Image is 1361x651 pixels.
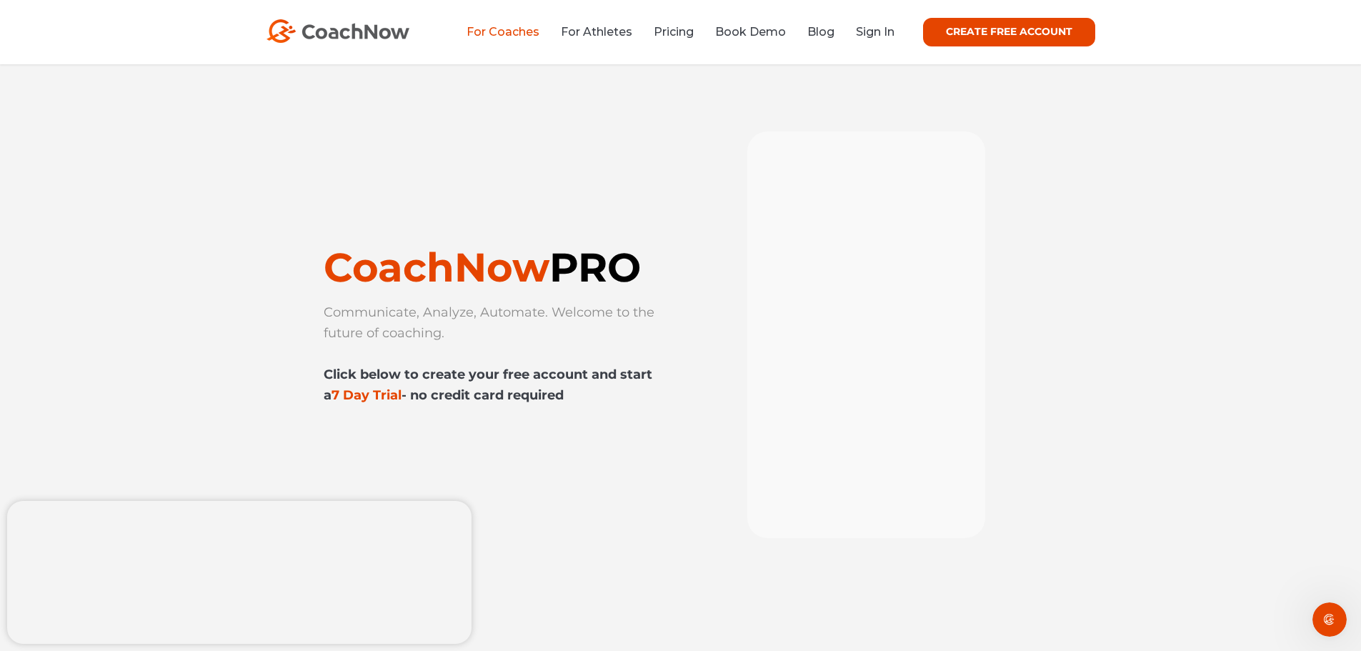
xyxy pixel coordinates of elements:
span: 7 Day Trial [331,387,564,403]
a: For Coaches [467,25,539,39]
img: CoachNow Logo [266,19,409,43]
span: PRO [549,243,641,292]
a: Blog [807,25,834,39]
a: For Athletes [561,25,632,39]
p: Communicate, Analyze, Automate. Welcome to the future of coaching. [324,302,667,406]
span: - [402,387,407,403]
a: Pricing [654,25,694,39]
a: CREATE FREE ACCOUNT [923,18,1095,46]
iframe: Intercom live chat [1312,602,1347,637]
strong: Click below to create your free account and start a [324,367,652,403]
a: Book Demo [715,25,786,39]
a: Sign In [856,25,894,39]
span: CoachNow [324,243,641,292]
iframe: Popup CTA [7,501,472,644]
iframe: Embedded CTA [324,427,574,464]
span: no credit card required [410,387,564,403]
